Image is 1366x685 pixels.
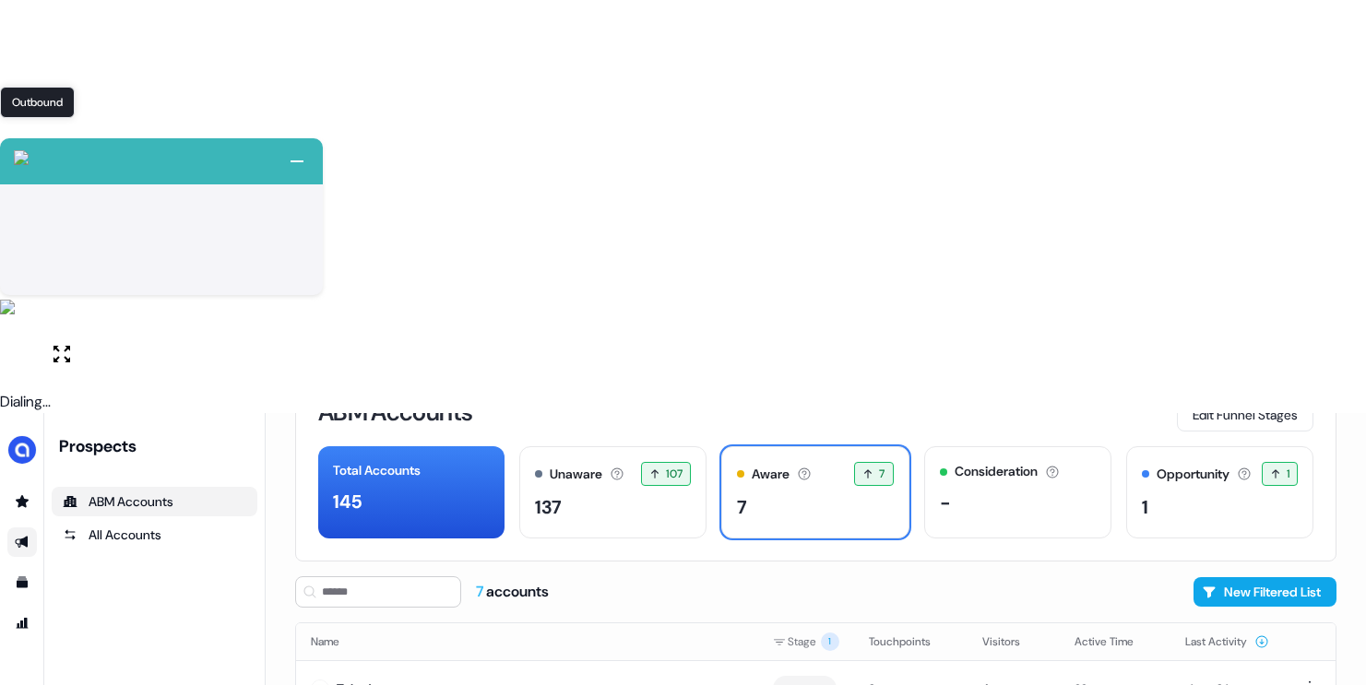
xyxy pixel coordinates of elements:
[476,582,486,601] span: 7
[1287,465,1289,483] span: 1
[752,465,790,484] div: Aware
[63,492,246,511] div: ABM Accounts
[7,527,37,557] a: Go to outbound experience
[476,582,549,602] div: accounts
[52,487,257,516] a: ABM Accounts
[7,608,37,638] a: Go to attribution
[333,488,362,515] div: 145
[63,526,246,544] div: All Accounts
[59,435,257,457] div: Prospects
[333,461,421,480] div: Total Accounts
[1194,577,1336,607] button: New Filtered List
[1142,493,1148,521] div: 1
[821,632,839,651] span: 1
[940,489,951,516] div: -
[7,487,37,516] a: Go to prospects
[737,493,747,521] div: 7
[982,625,1042,658] button: Visitors
[879,465,885,483] span: 7
[1157,465,1229,484] div: Opportunity
[955,462,1038,481] div: Consideration
[773,632,839,651] div: Stage
[52,520,257,549] a: All accounts
[869,625,953,658] button: Touchpoints
[1075,625,1156,658] button: Active Time
[666,465,683,483] span: 107
[1185,625,1269,658] button: Last Activity
[550,465,602,484] div: Unaware
[535,493,562,521] div: 137
[318,400,472,424] h3: ABM Accounts
[7,568,37,597] a: Go to templates
[296,623,758,660] th: Name
[14,150,29,165] img: callcloud-icon-white-35.svg
[1177,398,1313,431] button: Edit Funnel Stages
